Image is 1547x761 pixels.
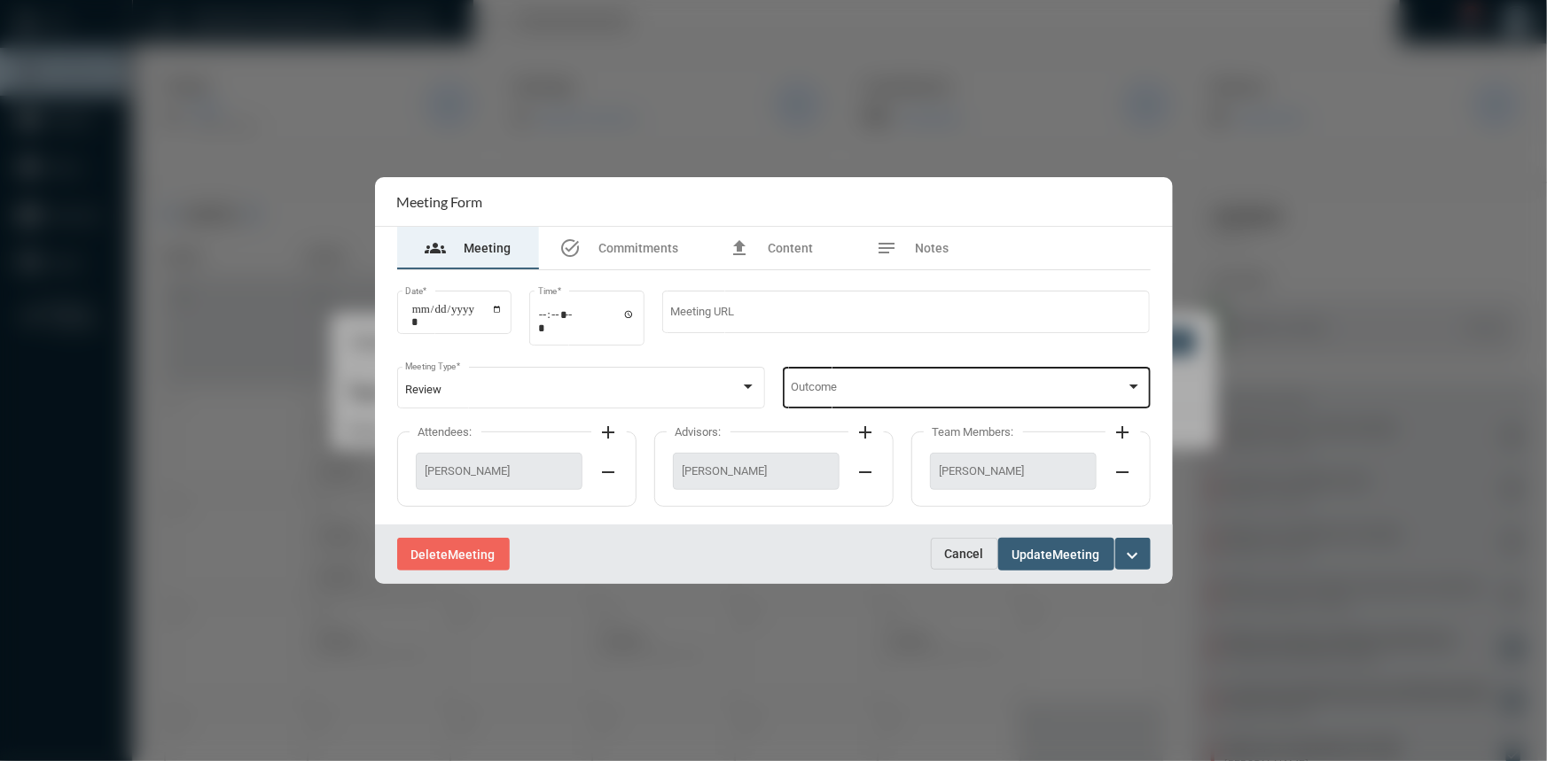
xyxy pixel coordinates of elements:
mat-icon: remove [856,462,877,483]
span: [PERSON_NAME] [426,464,573,478]
label: Attendees: [410,425,481,439]
span: Meeting [1053,547,1100,562]
span: Commitments [599,241,679,255]
h2: Meeting Form [397,193,483,210]
span: Content [768,241,813,255]
span: Review [405,383,441,396]
mat-icon: groups [425,237,446,259]
mat-icon: add [598,422,620,443]
mat-icon: remove [1113,462,1134,483]
span: Cancel [945,547,984,561]
span: Delete [411,547,449,562]
span: [PERSON_NAME] [940,464,1087,478]
button: Cancel [931,538,998,570]
button: DeleteMeeting [397,538,510,571]
mat-icon: remove [598,462,620,483]
mat-icon: add [856,422,877,443]
mat-icon: add [1113,422,1134,443]
span: [PERSON_NAME] [683,464,830,478]
mat-icon: task_alt [560,237,582,259]
mat-icon: notes [877,237,898,259]
mat-icon: file_upload [729,237,750,259]
span: Meeting [449,547,496,562]
label: Advisors: [667,425,731,439]
span: Update [1012,547,1053,562]
span: Notes [916,241,949,255]
button: UpdateMeeting [998,538,1114,571]
span: Meeting [464,241,511,255]
mat-icon: expand_more [1122,545,1144,566]
label: Team Members: [924,425,1023,439]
